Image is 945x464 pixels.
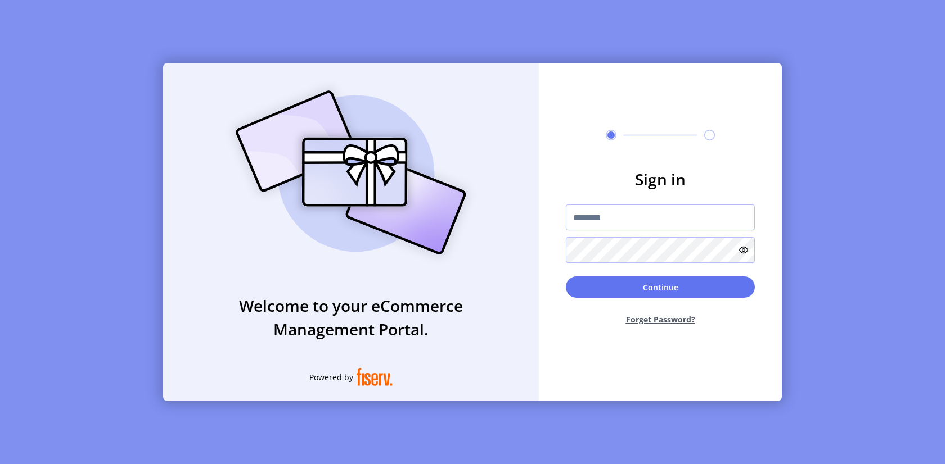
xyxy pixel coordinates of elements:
h3: Sign in [566,167,755,191]
span: Powered by [309,371,353,383]
img: card_Illustration.svg [219,78,483,267]
h3: Welcome to your eCommerce Management Portal. [163,294,539,341]
button: Continue [566,276,755,298]
button: Forget Password? [566,304,755,334]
